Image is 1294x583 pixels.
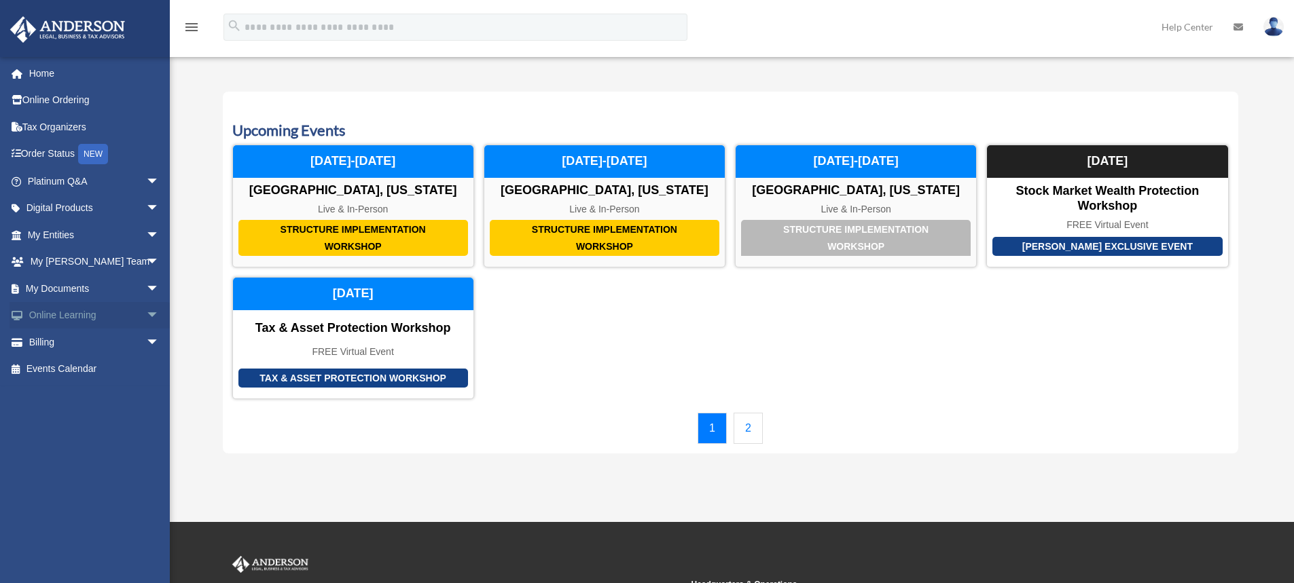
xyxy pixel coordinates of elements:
[992,237,1222,257] div: [PERSON_NAME] Exclusive Event
[146,328,173,356] span: arrow_drop_down
[146,302,173,330] span: arrow_drop_down
[232,277,474,399] a: Tax & Asset Protection Workshop Tax & Asset Protection Workshop FREE Virtual Event [DATE]
[10,221,180,248] a: My Entitiesarrow_drop_down
[736,204,976,215] div: Live & In-Person
[233,145,473,178] div: [DATE]-[DATE]
[10,302,180,329] a: Online Learningarrow_drop_down
[146,221,173,249] span: arrow_drop_down
[146,275,173,303] span: arrow_drop_down
[146,195,173,223] span: arrow_drop_down
[183,19,200,35] i: menu
[735,145,977,267] a: Structure Implementation Workshop [GEOGRAPHIC_DATA], [US_STATE] Live & In-Person [DATE]-[DATE]
[238,220,468,256] div: Structure Implementation Workshop
[484,145,725,178] div: [DATE]-[DATE]
[10,275,180,302] a: My Documentsarrow_drop_down
[146,248,173,276] span: arrow_drop_down
[233,346,473,358] div: FREE Virtual Event
[1263,17,1284,37] img: User Pic
[230,556,311,573] img: Anderson Advisors Platinum Portal
[10,87,180,114] a: Online Ordering
[10,356,173,383] a: Events Calendar
[987,184,1227,213] div: Stock Market Wealth Protection Workshop
[490,220,719,256] div: Structure Implementation Workshop
[986,145,1228,267] a: [PERSON_NAME] Exclusive Event Stock Market Wealth Protection Workshop FREE Virtual Event [DATE]
[238,369,468,388] div: Tax & Asset Protection Workshop
[227,18,242,33] i: search
[233,204,473,215] div: Live & In-Person
[698,413,727,444] a: 1
[987,145,1227,178] div: [DATE]
[233,183,473,198] div: [GEOGRAPHIC_DATA], [US_STATE]
[736,183,976,198] div: [GEOGRAPHIC_DATA], [US_STATE]
[6,16,129,43] img: Anderson Advisors Platinum Portal
[232,120,1229,141] h3: Upcoming Events
[484,183,725,198] div: [GEOGRAPHIC_DATA], [US_STATE]
[10,195,180,222] a: Digital Productsarrow_drop_down
[10,113,180,140] a: Tax Organizers
[10,328,180,356] a: Billingarrow_drop_down
[10,140,180,168] a: Order StatusNEW
[484,204,725,215] div: Live & In-Person
[233,321,473,336] div: Tax & Asset Protection Workshop
[146,168,173,195] span: arrow_drop_down
[183,24,200,35] a: menu
[233,278,473,310] div: [DATE]
[736,145,976,178] div: [DATE]-[DATE]
[10,60,180,87] a: Home
[10,248,180,276] a: My [PERSON_NAME] Teamarrow_drop_down
[734,413,763,444] a: 2
[10,168,180,195] a: Platinum Q&Aarrow_drop_down
[78,144,108,164] div: NEW
[987,219,1227,231] div: FREE Virtual Event
[484,145,725,267] a: Structure Implementation Workshop [GEOGRAPHIC_DATA], [US_STATE] Live & In-Person [DATE]-[DATE]
[741,220,971,256] div: Structure Implementation Workshop
[232,145,474,267] a: Structure Implementation Workshop [GEOGRAPHIC_DATA], [US_STATE] Live & In-Person [DATE]-[DATE]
